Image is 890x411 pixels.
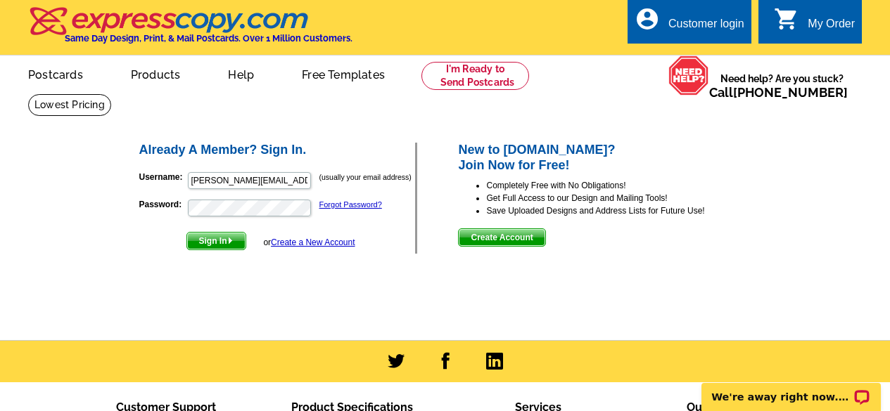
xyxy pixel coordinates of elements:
[263,236,355,249] div: or
[458,228,545,247] button: Create Account
[486,179,753,192] li: Completely Free with No Obligations!
[205,57,276,90] a: Help
[486,192,753,204] li: Get Full Access to our Design and Mailing Tools!
[668,18,744,37] div: Customer login
[319,200,382,209] a: Forgot Password?
[635,15,744,33] a: account_circle Customer login
[186,232,246,250] button: Sign In
[774,15,855,33] a: shopping_cart My Order
[319,173,412,181] small: (usually your email address)
[486,204,753,217] li: Save Uploaded Designs and Address Lists for Future Use!
[227,237,234,244] img: button-next-arrow-white.png
[692,367,890,411] iframe: LiveChat chat widget
[271,237,355,247] a: Create a New Account
[279,57,407,90] a: Free Templates
[458,143,753,173] h2: New to [DOMAIN_NAME]? Join Now for Free!
[668,56,709,96] img: help
[774,6,799,32] i: shopping_cart
[139,198,186,211] label: Password:
[28,17,352,44] a: Same Day Design, Print, & Mail Postcards. Over 1 Million Customers.
[65,33,352,44] h4: Same Day Design, Print, & Mail Postcards. Over 1 Million Customers.
[6,57,106,90] a: Postcards
[733,85,848,100] a: [PHONE_NUMBER]
[139,171,186,183] label: Username:
[139,143,416,158] h2: Already A Member? Sign In.
[808,18,855,37] div: My Order
[635,6,660,32] i: account_circle
[108,57,203,90] a: Products
[187,233,246,249] span: Sign In
[709,85,848,100] span: Call
[459,229,545,246] span: Create Account
[709,72,855,100] span: Need help? Are you stuck?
